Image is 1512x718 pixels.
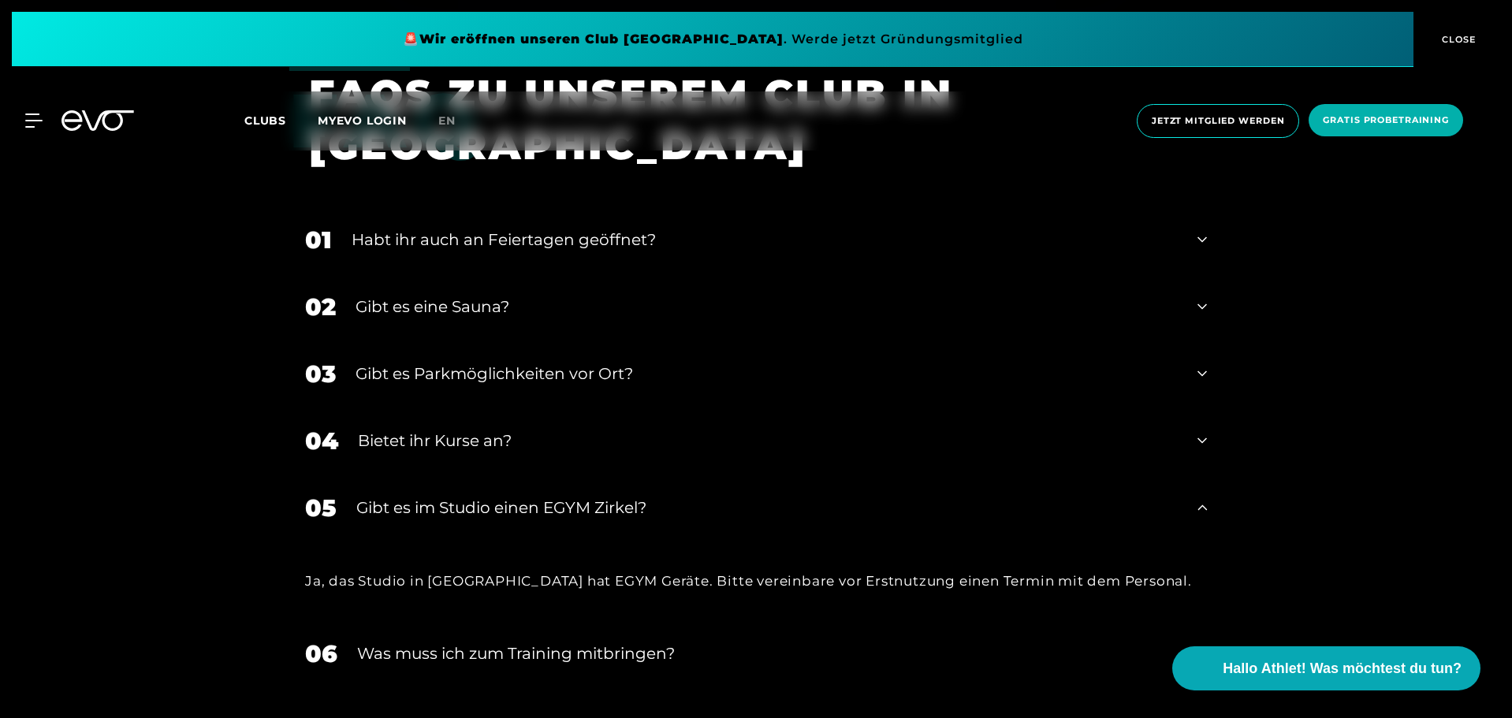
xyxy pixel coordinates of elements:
[1323,113,1449,127] span: Gratis Probetraining
[356,496,1178,519] div: Gibt es im Studio einen EGYM Zirkel?
[357,642,1178,665] div: Was muss ich zum Training mitbringen?
[305,356,336,392] div: 03
[1172,646,1480,690] button: Hallo Athlet! Was möchtest du tun?
[438,112,475,130] a: en
[438,113,456,128] span: en
[352,228,1178,251] div: Habt ihr auch an Feiertagen geöffnet?
[305,423,338,459] div: 04
[305,568,1207,593] div: Ja, das Studio in [GEOGRAPHIC_DATA] hat EGYM Geräte. Bitte vereinbare vor Erstnutzung einen Termi...
[1152,114,1284,128] span: Jetzt Mitglied werden
[244,113,318,128] a: Clubs
[305,222,332,258] div: 01
[1132,104,1304,138] a: Jetzt Mitglied werden
[318,113,407,128] a: MYEVO LOGIN
[1223,658,1462,679] span: Hallo Athlet! Was möchtest du tun?
[356,362,1178,385] div: Gibt es Parkmöglichkeiten vor Ort?
[358,429,1178,452] div: Bietet ihr Kurse an?
[1304,104,1468,138] a: Gratis Probetraining
[305,490,337,526] div: 05
[305,289,336,325] div: 02
[1438,32,1477,47] span: CLOSE
[1413,12,1500,67] button: CLOSE
[244,113,286,128] span: Clubs
[305,636,337,671] div: 06
[356,295,1178,318] div: Gibt es eine Sauna?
